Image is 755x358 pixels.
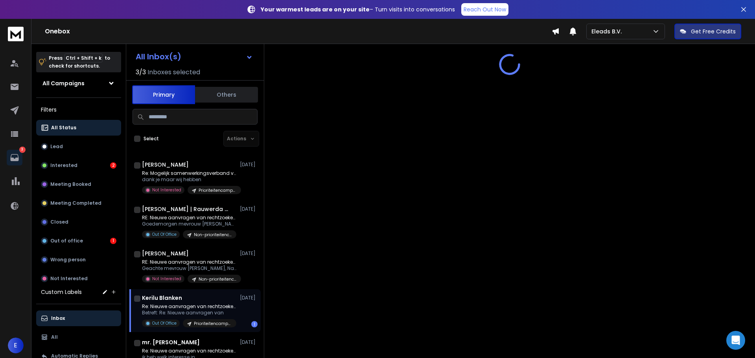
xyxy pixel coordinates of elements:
p: Out of office [50,238,83,244]
button: Get Free Credits [674,24,741,39]
button: Not Interested [36,271,121,286]
h1: [PERSON_NAME] | Rauwerda Advocaten [142,205,228,213]
h1: [PERSON_NAME] [142,250,189,257]
button: Lead [36,139,121,154]
p: Not Interested [152,276,181,282]
div: Open Intercom Messenger [726,331,745,350]
p: RE: Nieuwe aanvragen van rechtzoekenden [142,259,236,265]
h3: Inboxes selected [147,68,200,77]
p: Eleads B.V. [591,28,625,35]
p: Prioriteitencampagne Ochtend | Eleads [199,187,236,193]
h3: Filters [36,104,121,115]
button: Primary [132,85,195,104]
p: Prioriteitencampagne Ochtend | Eleads [194,321,232,327]
button: All Inbox(s) [129,49,259,64]
p: Meeting Booked [50,181,91,187]
p: Wrong person [50,257,86,263]
h1: All Inbox(s) [136,53,181,61]
button: Closed [36,214,121,230]
p: Press to check for shortcuts. [49,54,110,70]
button: E [8,338,24,353]
p: Betreft: Re: Nieuwe aanvragen van [142,310,236,316]
h1: Onebox [45,27,552,36]
p: [DATE] [240,295,258,301]
p: [DATE] [240,206,258,212]
p: RE: Nieuwe aanvragen van rechtzoekenden [142,215,236,221]
p: All Status [51,125,76,131]
a: Reach Out Now [461,3,508,16]
h1: mr. [PERSON_NAME] [142,338,200,346]
h3: Custom Labels [41,288,82,296]
p: Inbox [51,315,65,321]
a: 3 [7,150,22,165]
button: Interested2 [36,158,121,173]
p: Goedemorgen mevrouw [PERSON_NAME], [142,221,236,227]
h1: [PERSON_NAME] [142,161,189,169]
p: Out Of Office [152,231,177,237]
button: All Campaigns [36,75,121,91]
button: Meeting Completed [36,195,121,211]
p: Non-prioriteitencampagne Hele Dag | Eleads [194,232,232,238]
div: 1 [110,238,116,244]
div: 1 [251,321,258,327]
p: Geachte mevrouw [PERSON_NAME], Namens [142,265,236,272]
img: logo [8,27,24,41]
button: Out of office1 [36,233,121,249]
p: Lead [50,143,63,150]
button: Others [195,86,258,103]
h1: All Campaigns [42,79,85,87]
p: Not Interested [50,275,88,282]
p: Not Interested [152,187,181,193]
p: Interested [50,162,77,169]
p: Re: Mogelijk samenwerkingsverband voor personen- [142,170,236,176]
p: [DATE] [240,250,258,257]
label: Select [144,136,159,142]
p: – Turn visits into conversations [261,6,455,13]
h1: Kerilu Blanken [142,294,182,302]
p: [DATE] [240,162,258,168]
span: 3 / 3 [136,68,146,77]
button: All [36,329,121,345]
p: Out Of Office [152,320,177,326]
p: Non-prioriteitencampagne Hele Dag | Eleads [199,276,236,282]
p: All [51,334,58,340]
p: 3 [19,147,26,153]
button: All Status [36,120,121,136]
p: Re: Nieuwe aanvragen van rechtzoekenden [142,303,236,310]
strong: Your warmest leads are on your site [261,6,370,13]
button: Inbox [36,310,121,326]
span: Ctrl + Shift + k [64,53,103,62]
p: Re: Nieuwe aanvragen van rechtzoekenden [142,348,236,354]
p: Closed [50,219,68,225]
button: Wrong person [36,252,121,268]
button: Meeting Booked [36,176,121,192]
p: Get Free Credits [691,28,736,35]
p: Reach Out Now [464,6,506,13]
p: [DATE] [240,339,258,345]
p: dank je maar wij hebben [142,176,236,183]
p: Meeting Completed [50,200,101,206]
div: 2 [110,162,116,169]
